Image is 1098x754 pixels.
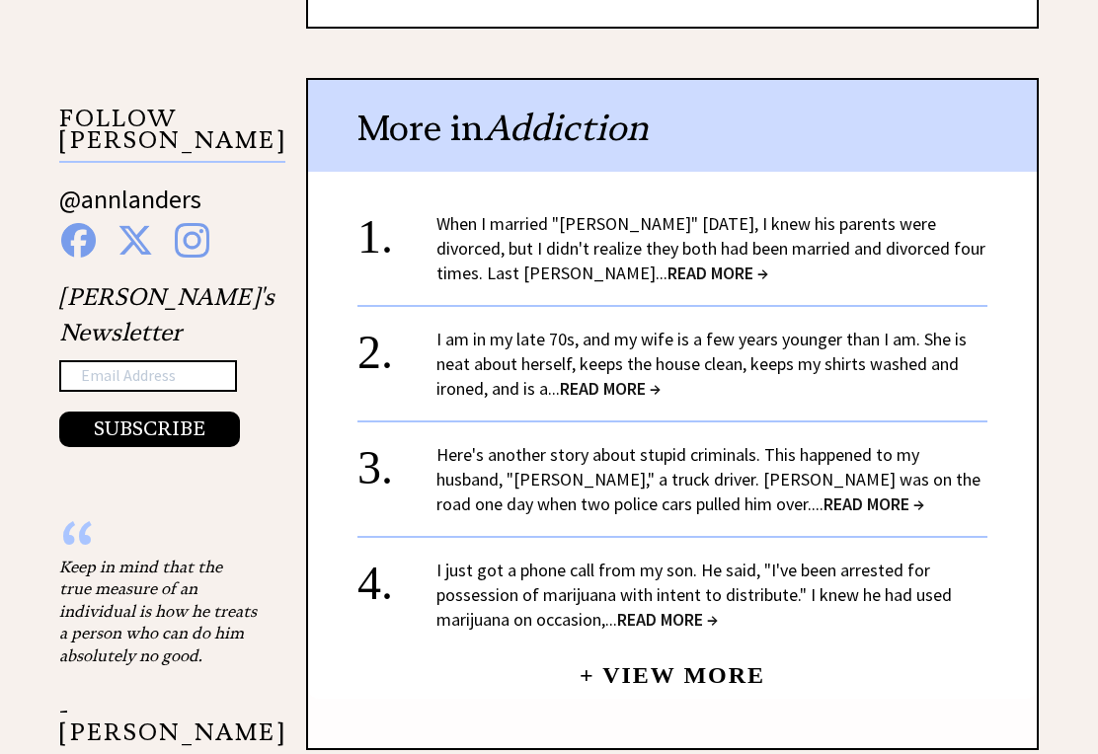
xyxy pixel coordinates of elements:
div: 1. [357,212,436,249]
a: + View More [580,646,765,689]
div: [PERSON_NAME]'s Newsletter [59,280,274,448]
span: READ MORE → [560,378,661,401]
span: READ MORE → [617,609,718,632]
div: 2. [357,328,436,364]
a: When I married "[PERSON_NAME]" [DATE], I knew his parents were divorced, but I didn't realize the... [436,213,985,285]
a: @annlanders [59,184,201,236]
a: Here's another story about stupid criminals. This happened to my husband, "[PERSON_NAME]," a truc... [436,444,980,516]
p: FOLLOW [PERSON_NAME] [59,109,285,165]
a: I just got a phone call from my son. He said, "I've been arrested for possession of marijuana wit... [436,560,952,632]
img: x%20blue.png [118,224,153,259]
div: 4. [357,559,436,595]
div: Keep in mind that the true measure of an individual is how he treats a person who can do him abso... [59,557,257,667]
span: READ MORE → [667,263,768,285]
div: 3. [357,443,436,480]
img: instagram%20blue.png [175,224,209,259]
div: More in [308,81,1037,173]
a: I am in my late 70s, and my wife is a few years younger than I am. She is neat about herself, kee... [436,329,967,401]
span: READ MORE → [823,493,924,516]
button: SUBSCRIBE [59,413,240,448]
img: facebook%20blue.png [61,224,96,259]
span: Addiction [484,107,649,151]
div: “ [59,537,257,557]
input: Email Address [59,361,237,393]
